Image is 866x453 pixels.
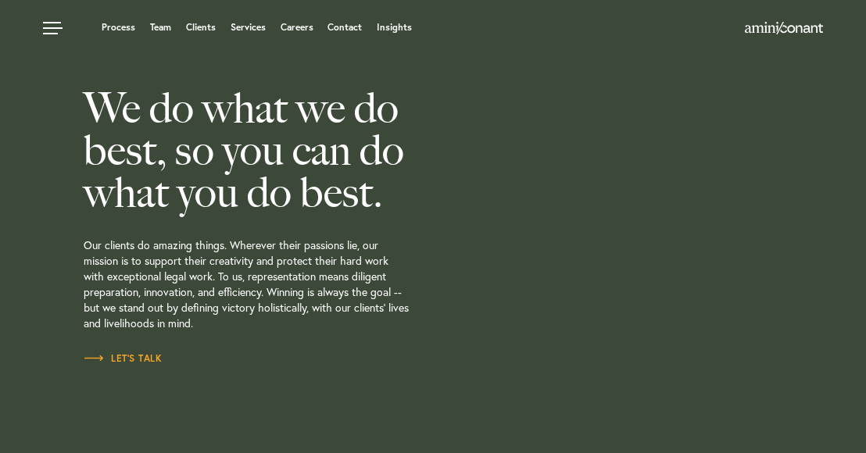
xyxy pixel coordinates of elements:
[84,87,493,214] h2: We do what we do best, so you can do what you do best.
[150,23,171,32] a: Team
[377,23,412,32] a: Insights
[84,214,493,351] p: Our clients do amazing things. Wherever their passions lie, our mission is to support their creat...
[186,23,216,32] a: Clients
[327,23,362,32] a: Contact
[84,351,162,366] a: Let’s Talk
[231,23,266,32] a: Services
[281,23,313,32] a: Careers
[84,354,162,363] span: Let’s Talk
[102,23,135,32] a: Process
[745,22,823,34] img: Amini & Conant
